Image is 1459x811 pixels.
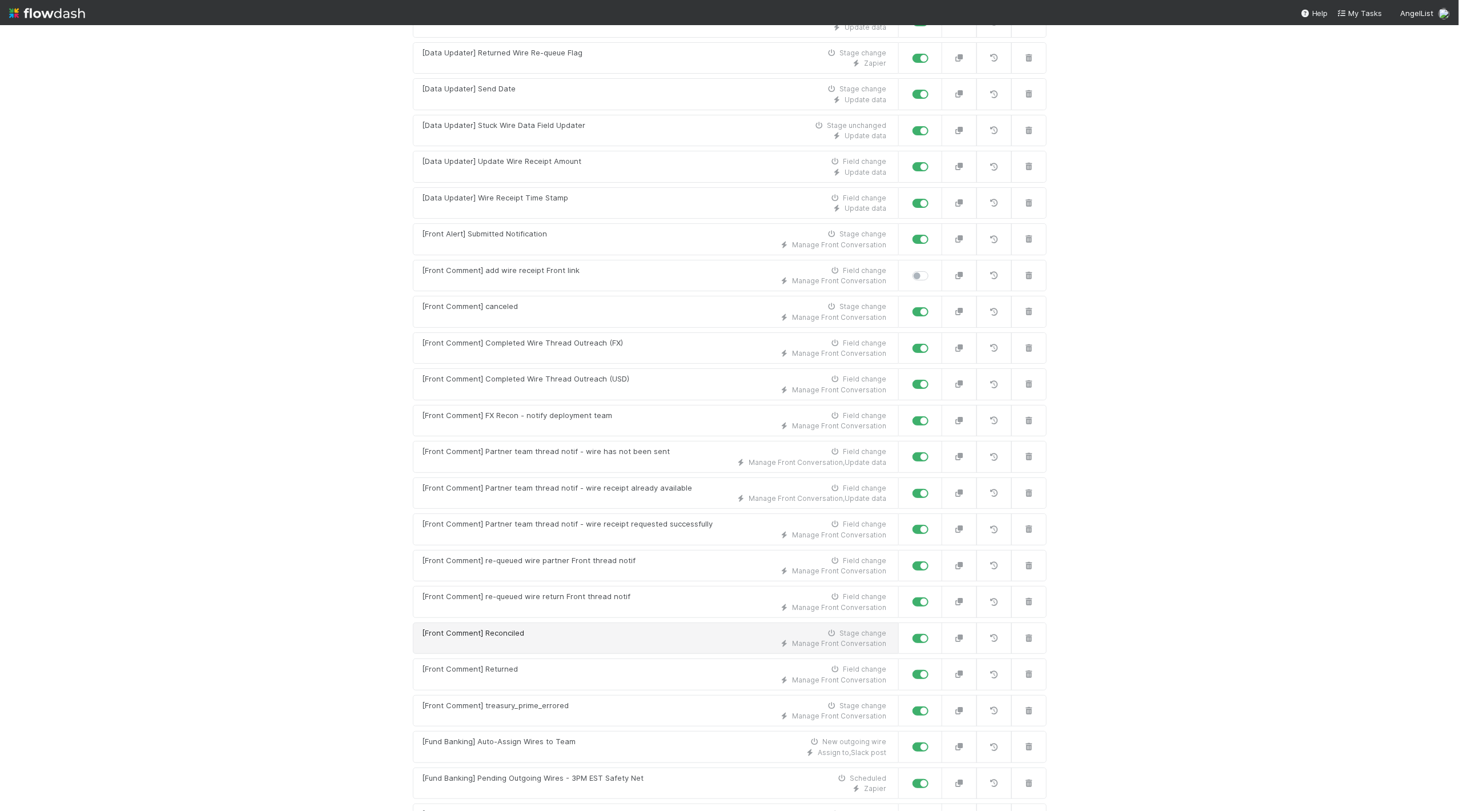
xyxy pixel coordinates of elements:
[423,192,569,204] div: [Data Updater] Wire Receipt Time Stamp
[830,156,887,167] div: Field change
[845,494,887,503] span: Update data
[413,405,899,437] a: [Front Comment] FX Recon - notify deployment teamField changeManage Front Conversation
[826,628,887,639] div: Stage change
[865,784,887,793] span: Zapier
[830,519,887,529] div: Field change
[793,276,887,285] span: Manage Front Conversation
[423,555,636,567] div: [Front Comment] re-queued wire partner Front thread notif
[413,368,899,400] a: [Front Comment] Completed Wire Thread Outreach (USD)Field changeManage Front Conversation
[845,95,887,104] span: Update data
[845,23,887,31] span: Update data
[851,748,887,757] span: Slack post
[423,83,516,95] div: [Data Updater] Send Date
[423,773,644,784] div: [Fund Banking] Pending Outgoing Wires - 3PM EST Safety Net
[826,302,887,312] div: Stage change
[423,519,713,530] div: [Front Comment] Partner team thread notif - wire receipt requested successfully
[423,700,569,712] div: [Front Comment] treasury_prime_errored
[845,458,887,467] span: Update data
[413,441,899,473] a: [Front Comment] Partner team thread notif - wire has not been sentField changeManage Front Conver...
[793,603,887,612] span: Manage Front Conversation
[423,483,693,494] div: [Front Comment] Partner team thread notif - wire receipt already available
[793,676,887,684] span: Manage Front Conversation
[423,338,624,349] div: [Front Comment] Completed Wire Thread Outreach (FX)
[837,773,887,784] div: Scheduled
[413,115,899,147] a: [Data Updater] Stuck Wire Data Field UpdaterStage unchangedUpdate data
[814,121,887,131] div: Stage unchanged
[830,556,887,566] div: Field change
[845,168,887,176] span: Update data
[793,712,887,720] span: Manage Front Conversation
[830,374,887,384] div: Field change
[413,477,899,509] a: [Front Comment] Partner team thread notif - wire receipt already availableField changeManage Fron...
[865,59,887,67] span: Zapier
[423,156,582,167] div: [Data Updater] Update Wire Receipt Amount
[826,229,887,239] div: Stage change
[413,42,899,74] a: [Data Updater] Returned Wire Re-queue FlagStage changeZapier
[809,737,887,747] div: New outgoing wire
[413,223,899,255] a: [Front Alert] Submitted NotificationStage changeManage Front Conversation
[826,701,887,711] div: Stage change
[830,411,887,421] div: Field change
[413,260,899,292] a: [Front Comment] add wire receipt Front linkField changeManage Front Conversation
[1438,8,1450,19] img: avatar_31a23b92-6f17-4cd3-bc91-ece30a602713.png
[749,458,845,467] span: Manage Front Conversation ,
[818,748,851,757] span: Assign to ,
[423,265,580,276] div: [Front Comment] add wire receipt Front link
[423,301,519,312] div: [Front Comment] canceled
[413,550,899,582] a: [Front Comment] re-queued wire partner Front thread notifField changeManage Front Conversation
[830,266,887,276] div: Field change
[413,296,899,328] a: [Front Comment] canceledStage changeManage Front Conversation
[749,494,845,503] span: Manage Front Conversation ,
[845,204,887,212] span: Update data
[423,446,670,457] div: [Front Comment] Partner team thread notif - wire has not been sent
[423,591,631,603] div: [Front Comment] re-queued wire return Front thread notif
[1337,7,1382,19] a: My Tasks
[1337,9,1382,18] span: My Tasks
[793,386,887,394] span: Manage Front Conversation
[413,768,899,800] a: [Fund Banking] Pending Outgoing Wires - 3PM EST Safety NetScheduledZapier
[793,531,887,539] span: Manage Front Conversation
[845,131,887,140] span: Update data
[830,483,887,493] div: Field change
[830,664,887,675] div: Field change
[793,349,887,358] span: Manage Front Conversation
[413,513,899,545] a: [Front Comment] Partner team thread notif - wire receipt requested successfullyField changeManage...
[830,592,887,602] div: Field change
[413,332,899,364] a: [Front Comment] Completed Wire Thread Outreach (FX)Field changeManage Front Conversation
[793,240,887,249] span: Manage Front Conversation
[423,736,576,748] div: [Fund Banking] Auto-Assign Wires to Team
[1401,9,1434,18] span: AngelList
[423,120,586,131] div: [Data Updater] Stuck Wire Data Field Updater
[793,421,887,430] span: Manage Front Conversation
[793,567,887,575] span: Manage Front Conversation
[423,47,583,59] div: [Data Updater] Returned Wire Re-queue Flag
[413,623,899,655] a: [Front Comment] ReconciledStage changeManage Front Conversation
[413,695,899,727] a: [Front Comment] treasury_prime_erroredStage changeManage Front Conversation
[826,84,887,94] div: Stage change
[423,664,519,675] div: [Front Comment] Returned
[413,151,899,183] a: [Data Updater] Update Wire Receipt AmountField changeUpdate data
[830,338,887,348] div: Field change
[423,628,525,639] div: [Front Comment] Reconciled
[793,313,887,322] span: Manage Front Conversation
[413,78,899,110] a: [Data Updater] Send DateStage changeUpdate data
[413,731,899,763] a: [Fund Banking] Auto-Assign Wires to TeamNew outgoing wireAssign to,Slack post
[830,193,887,203] div: Field change
[9,3,85,23] img: logo-inverted-e16ddd16eac7371096b0.svg
[830,447,887,457] div: Field change
[413,586,899,618] a: [Front Comment] re-queued wire return Front thread notifField changeManage Front Conversation
[1301,7,1328,19] div: Help
[423,374,630,385] div: [Front Comment] Completed Wire Thread Outreach (USD)
[413,659,899,690] a: [Front Comment] ReturnedField changeManage Front Conversation
[423,228,548,240] div: [Front Alert] Submitted Notification
[826,48,887,58] div: Stage change
[423,410,613,421] div: [Front Comment] FX Recon - notify deployment team
[793,639,887,648] span: Manage Front Conversation
[413,187,899,219] a: [Data Updater] Wire Receipt Time StampField changeUpdate data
